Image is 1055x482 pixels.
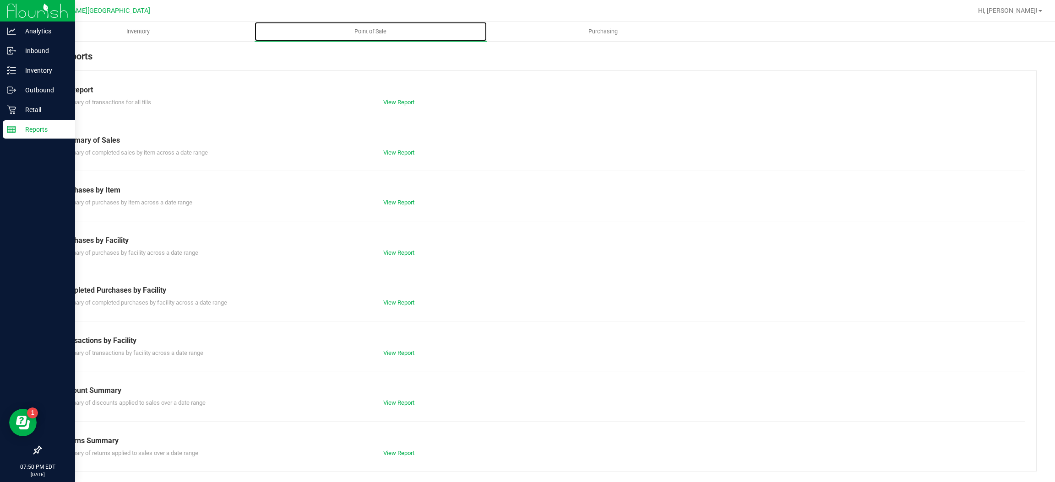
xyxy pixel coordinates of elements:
p: [DATE] [4,471,71,478]
div: Transactions by Facility [59,335,1018,346]
div: Purchases by Facility [59,235,1018,246]
inline-svg: Inventory [7,66,16,75]
p: 07:50 PM EDT [4,463,71,471]
iframe: Resource center [9,409,37,436]
inline-svg: Analytics [7,27,16,36]
inline-svg: Outbound [7,86,16,95]
div: Till Report [59,85,1018,96]
div: POS Reports [40,49,1037,70]
a: Point of Sale [255,22,487,41]
a: Inventory [22,22,255,41]
span: Inventory [114,27,162,36]
a: View Report [383,99,414,106]
span: [PERSON_NAME][GEOGRAPHIC_DATA] [37,7,150,15]
span: Summary of completed sales by item across a date range [59,149,208,156]
iframe: Resource center unread badge [27,407,38,418]
div: Completed Purchases by Facility [59,285,1018,296]
inline-svg: Reports [7,125,16,134]
p: Inventory [16,65,71,76]
div: Purchases by Item [59,185,1018,196]
span: Hi, [PERSON_NAME]! [978,7,1038,14]
span: Summary of transactions for all tills [59,99,151,106]
span: Point of Sale [342,27,399,36]
a: View Report [383,149,414,156]
a: View Report [383,450,414,456]
span: Purchasing [576,27,630,36]
div: Returns Summary [59,435,1018,446]
div: Discount Summary [59,385,1018,396]
p: Inbound [16,45,71,56]
inline-svg: Retail [7,105,16,114]
a: View Report [383,249,414,256]
p: Reports [16,124,71,135]
a: View Report [383,399,414,406]
span: Summary of returns applied to sales over a date range [59,450,198,456]
span: Summary of purchases by item across a date range [59,199,192,206]
p: Retail [16,104,71,115]
div: Summary of Sales [59,135,1018,146]
inline-svg: Inbound [7,46,16,55]
span: Summary of discounts applied to sales over a date range [59,399,206,406]
span: Summary of purchases by facility across a date range [59,249,198,256]
span: Summary of transactions by facility across a date range [59,349,203,356]
a: Purchasing [487,22,719,41]
a: View Report [383,299,414,306]
a: View Report [383,349,414,356]
p: Analytics [16,26,71,37]
a: View Report [383,199,414,206]
p: Outbound [16,85,71,96]
span: Summary of completed purchases by facility across a date range [59,299,227,306]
